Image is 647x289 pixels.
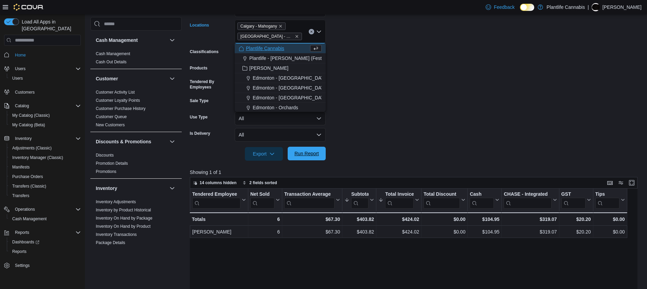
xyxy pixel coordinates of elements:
[12,183,46,189] span: Transfers (Classic)
[284,228,340,236] div: $67.30
[294,150,319,157] span: Run Report
[15,103,29,109] span: Catalog
[561,191,591,209] button: GST
[10,247,81,256] span: Reports
[603,3,642,11] p: [PERSON_NAME]
[595,191,625,209] button: Tips
[96,59,127,65] span: Cash Out Details
[385,191,414,198] div: Total Invoiced
[235,103,326,113] button: Edmonton - Orchards
[378,228,419,236] div: $424.02
[190,49,219,54] label: Classifications
[19,18,81,32] span: Load All Apps in [GEOGRAPHIC_DATA]
[240,179,280,187] button: 2 fields sorted
[1,101,84,111] button: Catalog
[470,228,499,236] div: $104.95
[192,191,240,198] div: Tendered Employee
[96,106,146,111] a: Customer Purchase History
[12,193,29,198] span: Transfers
[235,73,326,83] button: Edmonton - [GEOGRAPHIC_DATA]
[168,36,176,44] button: Cash Management
[253,84,328,91] span: Edmonton - [GEOGRAPHIC_DATA]
[12,261,32,270] a: Settings
[1,87,84,97] button: Customers
[561,215,591,223] div: $20.20
[7,247,84,256] button: Reports
[344,228,374,236] div: $403.82
[12,155,63,160] span: Inventory Manager (Classic)
[192,191,240,209] div: Tendered Employee
[90,88,182,132] div: Customer
[96,75,167,82] button: Customer
[278,24,283,28] button: Remove Calgary - Mahogany from selection in this group
[96,224,150,229] a: Inventory On Hand by Product
[344,215,374,223] div: $403.82
[96,224,150,229] span: Inventory On Hand by Product
[90,151,182,178] div: Discounts & Promotions
[351,191,369,209] div: Subtotal
[253,104,298,111] span: Edmonton - Orchards
[250,191,280,209] button: Net Sold
[235,83,326,93] button: Edmonton - [GEOGRAPHIC_DATA]
[520,4,534,11] input: Dark Mode
[96,123,125,127] a: New Customers
[190,179,239,187] button: 14 columns hidden
[12,228,32,237] button: Reports
[12,51,29,59] a: Home
[249,180,277,186] span: 2 fields sorted
[96,216,152,221] a: Inventory On Hand by Package
[192,191,246,209] button: Tendered Employee
[10,238,42,246] a: Dashboards
[284,191,340,209] button: Transaction Average
[15,230,29,235] span: Reports
[595,228,625,236] div: $0.00
[253,94,328,101] span: Edmonton - [GEOGRAPHIC_DATA]
[10,215,49,223] a: Cash Management
[7,172,84,181] button: Purchase Orders
[295,34,299,38] button: Remove Calgary - Mahogany Market from selection in this group
[316,29,322,34] button: Close list of options
[10,111,53,119] a: My Catalog (Classic)
[10,182,81,190] span: Transfers (Classic)
[561,228,591,236] div: $20.20
[10,144,81,152] span: Adjustments (Classic)
[96,185,167,192] button: Inventory
[12,249,26,254] span: Reports
[7,120,84,130] button: My Catalog (Beta)
[246,45,284,52] span: Plantlife Cannabis
[588,3,589,11] p: |
[7,162,84,172] button: Manifests
[7,111,84,120] button: My Catalog (Classic)
[628,179,636,187] button: Enter fullscreen
[235,112,326,125] button: All
[96,51,130,57] span: Cash Management
[12,76,23,81] span: Users
[96,185,117,192] h3: Inventory
[190,98,209,103] label: Sale Type
[546,3,585,11] p: Plantlife Cannabis
[12,205,38,213] button: Operations
[10,173,81,181] span: Purchase Orders
[12,113,50,118] span: My Catalog (Classic)
[15,136,32,141] span: Inventory
[424,191,465,209] button: Total Discount
[10,192,81,200] span: Transfers
[96,98,140,103] a: Customer Loyalty Points
[592,3,600,11] div: Camille O'Genski
[10,111,81,119] span: My Catalog (Classic)
[7,153,84,162] button: Inventory Manager (Classic)
[12,174,43,179] span: Purchase Orders
[595,191,619,209] div: Tips
[10,163,32,171] a: Manifests
[192,215,246,223] div: Totals
[96,138,151,145] h3: Discounts & Promotions
[250,228,280,236] div: 6
[250,215,280,223] div: 6
[96,240,125,245] a: Package Details
[504,191,551,198] div: CHASE - Integrated
[235,63,326,73] button: [PERSON_NAME]
[617,179,625,187] button: Display options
